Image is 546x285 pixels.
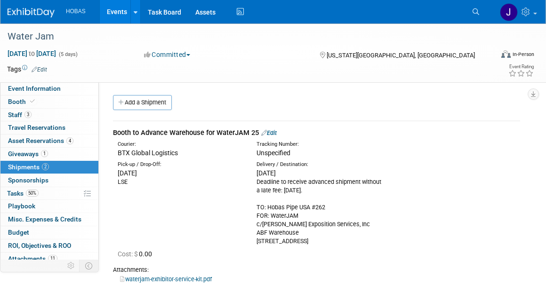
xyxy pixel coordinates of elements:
[0,121,98,134] a: Travel Reservations
[261,129,277,136] a: Edit
[8,98,37,105] span: Booth
[118,141,242,148] div: Courier:
[8,85,61,92] span: Event Information
[0,82,98,95] a: Event Information
[8,124,65,131] span: Travel Reservations
[118,178,242,186] div: LSE
[0,95,98,108] a: Booth
[8,215,81,223] span: Misc. Expenses & Credits
[257,149,290,157] span: Unspecified
[63,260,80,272] td: Personalize Event Tab Strip
[8,255,57,262] span: Attachments
[257,161,381,168] div: Delivery / Destination:
[42,163,49,170] span: 2
[0,239,98,252] a: ROI, Objectives & ROO
[80,260,99,272] td: Toggle Event Tabs
[8,137,73,144] span: Asset Reservations
[501,50,511,58] img: Format-Inperson.png
[8,8,55,17] img: ExhibitDay
[8,150,48,158] span: Giveaways
[32,66,47,73] a: Edit
[141,50,194,59] button: Committed
[118,250,139,258] span: Cost: $
[24,111,32,118] span: 3
[118,148,242,158] div: BTX Global Logistics
[8,163,49,171] span: Shipments
[508,64,534,69] div: Event Rating
[66,8,86,15] span: HOBAS
[118,168,242,178] div: [DATE]
[257,178,381,245] div: Deadline to receive advanced shipment without a late fee: [DATE]. TO: Hobas Pipe USA #262 FOR: Wa...
[30,99,35,104] i: Booth reservation complete
[7,49,56,58] span: [DATE] [DATE]
[0,161,98,174] a: Shipments2
[118,161,242,168] div: Pick-up / Drop-Off:
[0,148,98,160] a: Giveaways1
[0,174,98,187] a: Sponsorships
[41,150,48,157] span: 1
[8,229,29,236] span: Budget
[66,137,73,144] span: 4
[7,190,39,197] span: Tasks
[0,226,98,239] a: Budget
[257,168,381,178] div: [DATE]
[27,50,36,57] span: to
[0,213,98,226] a: Misc. Expenses & Credits
[58,51,78,57] span: (5 days)
[327,52,475,59] span: [US_STATE][GEOGRAPHIC_DATA], [GEOGRAPHIC_DATA]
[7,64,47,74] td: Tags
[500,3,518,21] img: Jennifer Jensen
[0,187,98,200] a: Tasks50%
[48,255,57,262] span: 11
[8,111,32,119] span: Staff
[113,266,520,274] div: Attachments:
[113,128,520,138] div: Booth to Advance Warehouse for WaterJAM 25
[113,95,172,110] a: Add a Shipment
[0,200,98,213] a: Playbook
[118,250,156,258] span: 0.00
[8,242,71,249] span: ROI, Objectives & ROO
[512,51,534,58] div: In-Person
[257,141,416,148] div: Tracking Number:
[0,135,98,147] a: Asset Reservations4
[8,202,35,210] span: Playbook
[0,109,98,121] a: Staff3
[120,276,212,283] a: waterjam-exhibitor-service-kit.pdf
[26,190,39,197] span: 50%
[8,176,48,184] span: Sponsorships
[452,49,534,63] div: Event Format
[4,28,482,45] div: Water Jam
[0,253,98,265] a: Attachments11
